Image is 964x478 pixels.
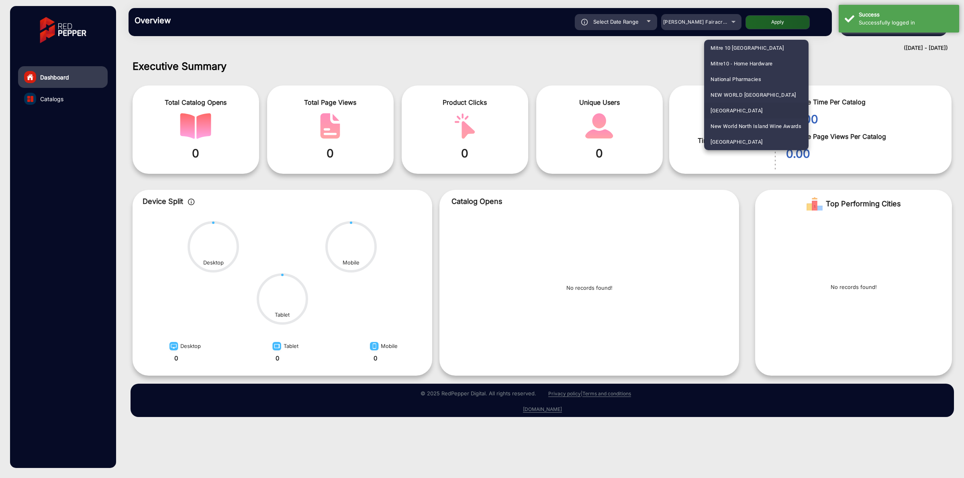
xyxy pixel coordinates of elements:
div: Successfully logged in [859,19,953,27]
span: Mitre 10 [GEOGRAPHIC_DATA] [711,40,784,56]
span: National Pharmacies [711,71,761,87]
span: NEW WORLD [GEOGRAPHIC_DATA] [711,87,796,103]
span: New World South Island Wine Awards [711,150,802,165]
span: [GEOGRAPHIC_DATA] [711,103,762,118]
div: Success [859,11,953,19]
span: Mitre10 - Home Hardware [711,56,772,71]
span: [GEOGRAPHIC_DATA] [711,134,762,150]
span: New World North Island Wine Awards [711,118,801,134]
